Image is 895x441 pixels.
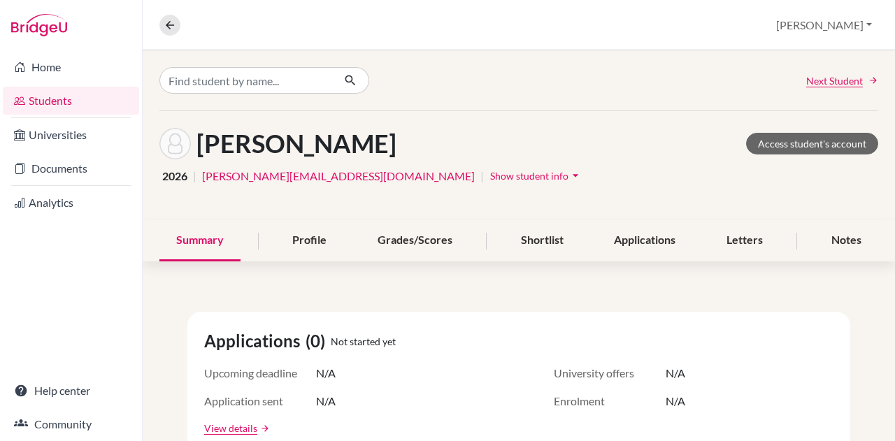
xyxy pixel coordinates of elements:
[746,133,878,154] a: Access student's account
[597,220,692,261] div: Applications
[196,129,396,159] h1: [PERSON_NAME]
[202,168,475,185] a: [PERSON_NAME][EMAIL_ADDRESS][DOMAIN_NAME]
[159,220,241,261] div: Summary
[3,53,139,81] a: Home
[275,220,343,261] div: Profile
[204,393,316,410] span: Application sent
[204,328,306,354] span: Applications
[204,421,257,435] a: View details
[11,14,67,36] img: Bridge-U
[204,365,316,382] span: Upcoming deadline
[666,393,685,410] span: N/A
[159,128,191,159] img: Adam Benayon's avatar
[3,121,139,149] a: Universities
[316,393,336,410] span: N/A
[490,170,568,182] span: Show student info
[3,87,139,115] a: Students
[806,73,863,88] span: Next Student
[3,410,139,438] a: Community
[331,334,396,349] span: Not started yet
[3,154,139,182] a: Documents
[554,365,666,382] span: University offers
[666,365,685,382] span: N/A
[159,67,333,94] input: Find student by name...
[806,73,878,88] a: Next Student
[568,168,582,182] i: arrow_drop_down
[489,165,583,187] button: Show student infoarrow_drop_down
[316,365,336,382] span: N/A
[3,189,139,217] a: Analytics
[3,377,139,405] a: Help center
[504,220,580,261] div: Shortlist
[193,168,196,185] span: |
[710,220,780,261] div: Letters
[554,393,666,410] span: Enrolment
[257,424,270,433] a: arrow_forward
[306,328,331,354] span: (0)
[770,12,878,38] button: [PERSON_NAME]
[480,168,484,185] span: |
[815,220,878,261] div: Notes
[162,168,187,185] span: 2026
[361,220,469,261] div: Grades/Scores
